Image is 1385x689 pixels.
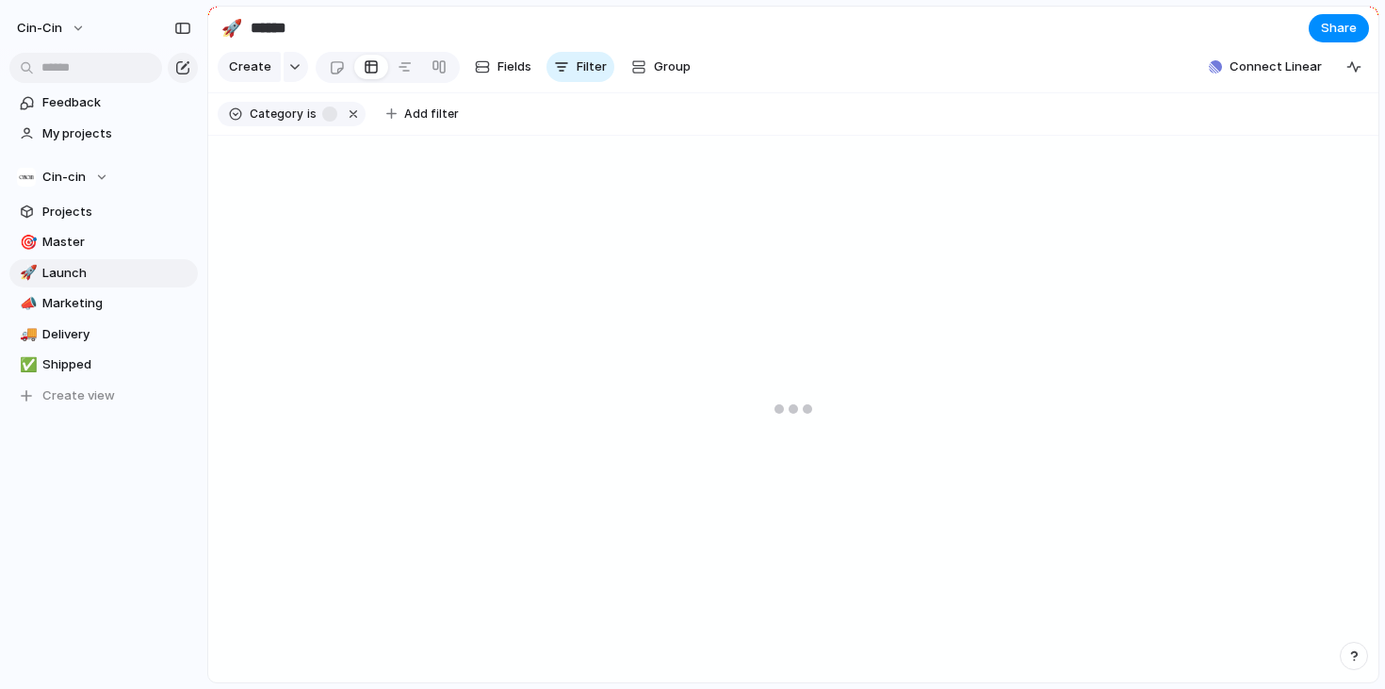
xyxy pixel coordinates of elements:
[9,351,198,379] a: ✅Shipped
[42,168,86,187] span: Cin-cin
[250,106,303,123] span: Category
[303,104,320,124] button: is
[1321,19,1357,38] span: Share
[42,386,115,405] span: Create view
[9,320,198,349] a: 🚚Delivery
[9,163,198,191] button: Cin-cin
[9,120,198,148] a: My projects
[42,233,191,252] span: Master
[20,354,33,376] div: ✅
[17,294,36,313] button: 📣
[497,57,531,76] span: Fields
[546,52,614,82] button: Filter
[17,19,62,38] span: cin-cin
[467,52,539,82] button: Fields
[17,264,36,283] button: 🚀
[20,293,33,315] div: 📣
[42,203,191,221] span: Projects
[9,198,198,226] a: Projects
[8,13,95,43] button: cin-cin
[654,57,691,76] span: Group
[20,262,33,284] div: 🚀
[577,57,607,76] span: Filter
[9,228,198,256] a: 🎯Master
[1201,53,1329,81] button: Connect Linear
[9,382,198,410] button: Create view
[42,264,191,283] span: Launch
[17,325,36,344] button: 🚚
[42,325,191,344] span: Delivery
[1309,14,1369,42] button: Share
[17,233,36,252] button: 🎯
[9,289,198,318] a: 📣Marketing
[42,355,191,374] span: Shipped
[9,259,198,287] a: 🚀Launch
[404,106,459,123] span: Add filter
[42,294,191,313] span: Marketing
[20,232,33,254] div: 🎯
[17,355,36,374] button: ✅
[307,106,317,123] span: is
[217,13,247,43] button: 🚀
[221,15,242,41] div: 🚀
[229,57,271,76] span: Create
[622,52,700,82] button: Group
[20,323,33,345] div: 🚚
[42,124,191,143] span: My projects
[9,89,198,117] a: Feedback
[42,93,191,112] span: Feedback
[218,52,281,82] button: Create
[1230,57,1322,76] span: Connect Linear
[375,101,470,127] button: Add filter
